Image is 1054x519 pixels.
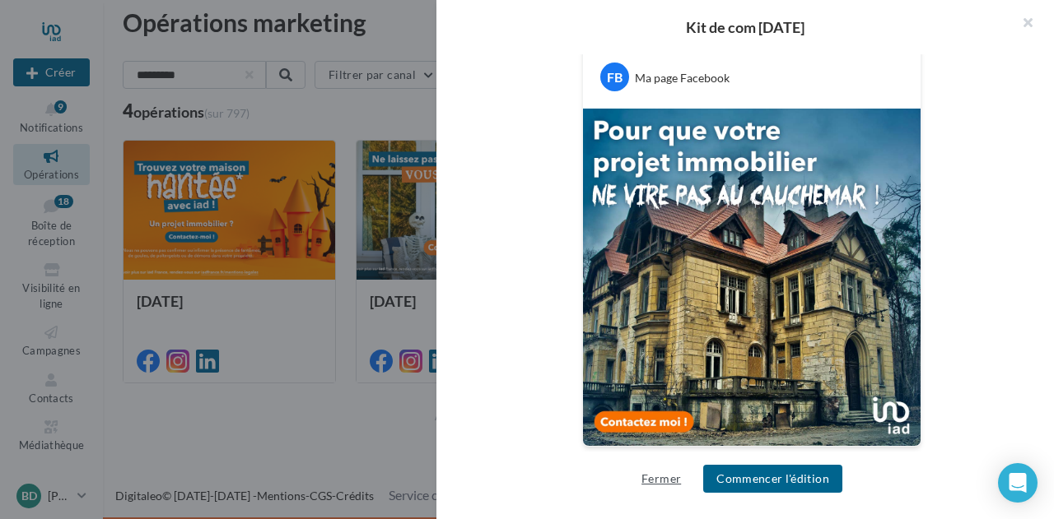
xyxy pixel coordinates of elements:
button: Fermer [635,469,688,489]
div: Open Intercom Messenger [998,463,1038,503]
div: Ma page Facebook [635,70,730,86]
div: FB [600,63,629,91]
div: Kit de com [DATE] [463,20,1028,35]
div: La prévisualisation est non-contractuelle [582,447,921,468]
button: Commencer l'édition [703,465,842,493]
